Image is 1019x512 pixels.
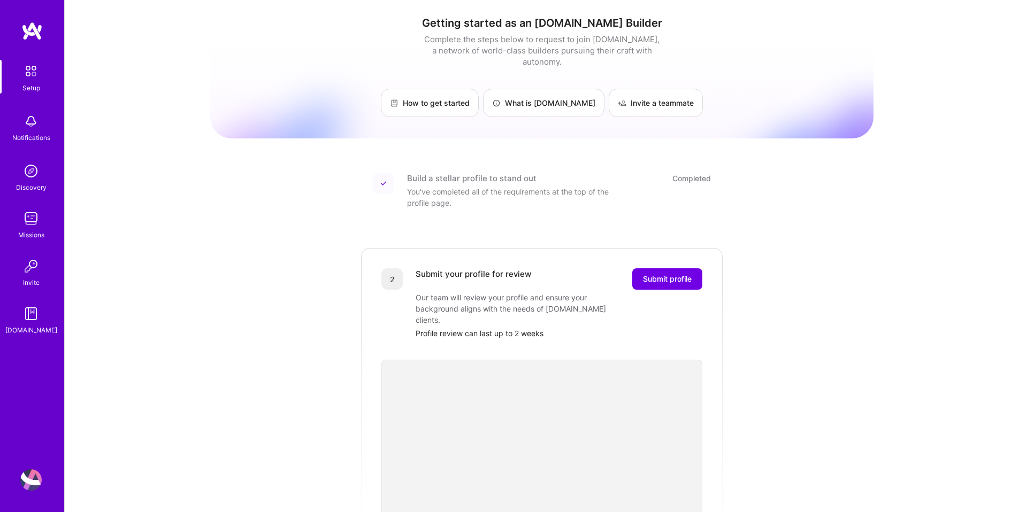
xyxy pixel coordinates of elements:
img: logo [21,21,43,41]
img: Completed [380,180,387,187]
div: Completed [672,173,711,184]
div: 2 [381,268,403,290]
img: bell [20,111,42,132]
img: teamwork [20,208,42,229]
h1: Getting started as an [DOMAIN_NAME] Builder [210,17,874,29]
img: discovery [20,160,42,182]
a: User Avatar [18,469,44,491]
img: guide book [20,303,42,324]
div: Our team will review your profile and ensure your background aligns with the needs of [DOMAIN_NAM... [416,292,630,325]
img: User Avatar [20,469,42,491]
div: Notifications [12,132,50,143]
div: Invite [23,277,40,288]
img: Invite [20,255,42,277]
a: Invite a teammate [609,89,703,117]
img: setup [20,60,42,82]
div: [DOMAIN_NAME] [5,324,57,336]
div: You've completed all of the requirements at the top of the profile page. [407,186,621,208]
img: Invite a teammate [618,99,626,107]
img: How to get started [390,99,399,107]
div: Profile review can last up to 2 weeks [416,328,702,339]
div: Submit your profile for review [416,268,531,290]
a: What is [DOMAIN_NAME] [483,89,604,117]
a: How to get started [381,89,479,117]
div: Missions [18,229,44,241]
img: What is A.Team [492,99,501,107]
span: Submit profile [643,274,692,284]
div: Build a stellar profile to stand out [407,173,537,184]
div: Setup [22,82,40,94]
div: Discovery [16,182,47,193]
button: Submit profile [632,268,702,290]
div: Complete the steps below to request to join [DOMAIN_NAME], a network of world-class builders purs... [422,34,662,67]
